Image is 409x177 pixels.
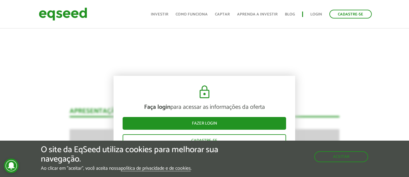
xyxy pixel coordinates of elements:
[176,12,208,16] a: Como funciona
[151,12,168,16] a: Investir
[329,10,372,18] a: Cadastre-se
[197,85,212,99] img: cadeado.svg
[314,151,368,162] button: Aceitar
[123,104,286,111] p: para acessar as informações da oferta
[121,166,191,171] a: política de privacidade e de cookies
[310,12,322,16] a: Login
[41,165,237,171] p: Ao clicar em "aceitar", você aceita nossa .
[215,12,230,16] a: Captar
[144,102,170,112] strong: Faça login
[123,134,286,147] a: Cadastre-se
[41,145,237,164] h5: O site da EqSeed utiliza cookies para melhorar sua navegação.
[285,12,295,16] a: Blog
[39,6,87,22] img: EqSeed
[123,117,286,130] a: Fazer login
[237,12,278,16] a: Aprenda a investir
